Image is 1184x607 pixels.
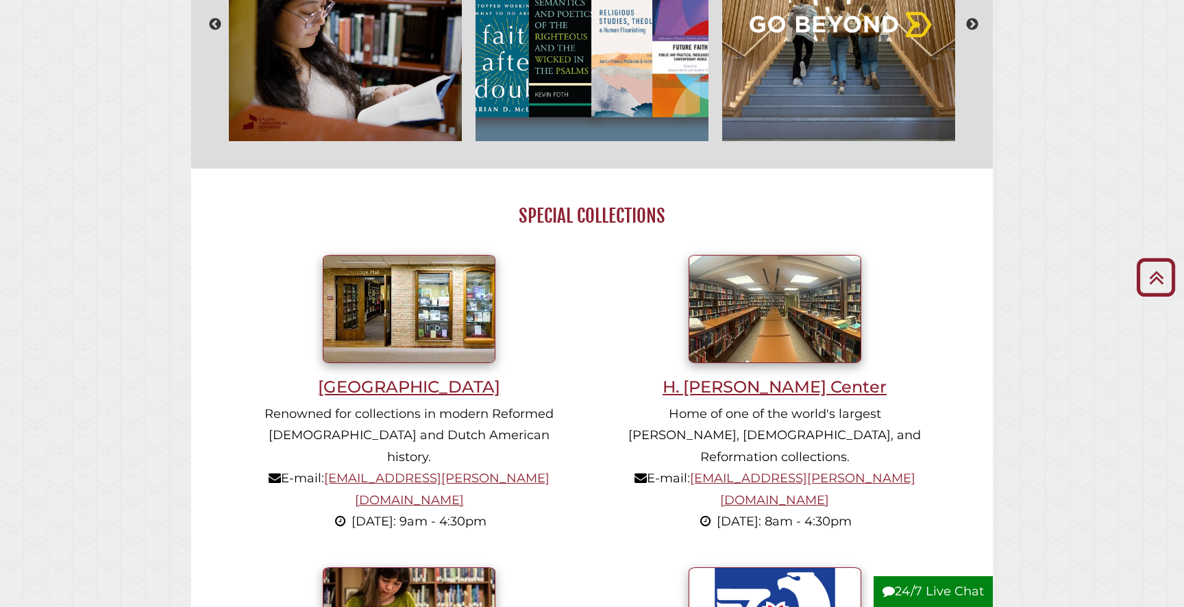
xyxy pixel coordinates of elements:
[616,301,934,397] a: H. [PERSON_NAME] Center
[227,204,957,227] h2: Special Collections
[250,377,568,397] h3: [GEOGRAPHIC_DATA]
[616,404,934,533] p: Home of one of the world's largest [PERSON_NAME], [DEMOGRAPHIC_DATA], and Reformation collections...
[351,514,486,529] span: [DATE]: 9am - 4:30pm
[965,18,979,32] button: Next
[690,471,915,508] a: [EMAIL_ADDRESS][PERSON_NAME][DOMAIN_NAME]
[1131,266,1181,288] a: Back to Top
[250,301,568,397] a: [GEOGRAPHIC_DATA]
[717,514,852,529] span: [DATE]: 8am - 4:30pm
[689,255,861,363] img: Inside Meeter Center
[324,471,550,508] a: [EMAIL_ADDRESS][PERSON_NAME][DOMAIN_NAME]
[323,255,495,363] img: Heritage Hall entrance
[208,18,222,32] button: Previous
[616,377,934,397] h3: H. [PERSON_NAME] Center
[250,404,568,533] p: Renowned for collections in modern Reformed [DEMOGRAPHIC_DATA] and Dutch American history. E-mail:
